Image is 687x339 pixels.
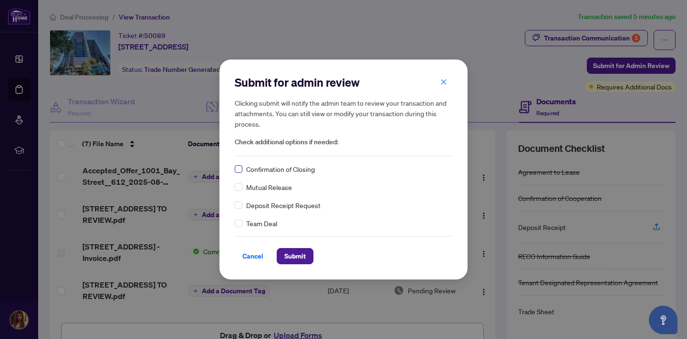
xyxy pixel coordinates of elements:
[440,79,447,85] span: close
[242,249,263,264] span: Cancel
[649,306,677,334] button: Open asap
[284,249,306,264] span: Submit
[246,200,321,210] span: Deposit Receipt Request
[246,164,315,174] span: Confirmation of Closing
[277,248,313,264] button: Submit
[246,218,277,229] span: Team Deal
[235,98,452,129] h5: Clicking submit will notify the admin team to review your transaction and attachments. You can st...
[235,75,452,90] h2: Submit for admin review
[235,248,271,264] button: Cancel
[235,137,452,148] span: Check additional options if needed:
[246,182,292,192] span: Mutual Release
